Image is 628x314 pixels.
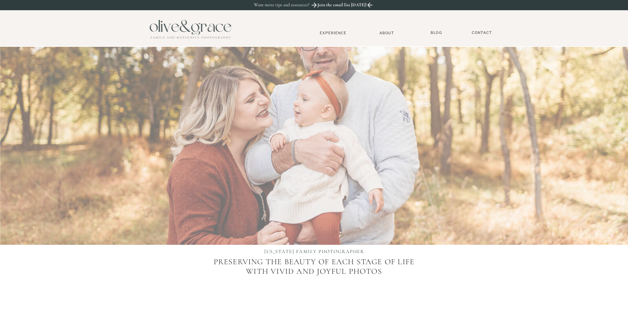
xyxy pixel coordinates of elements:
a: Experience [312,31,355,35]
a: Join the email list [DATE]! [317,2,368,10]
a: Contact [469,30,495,35]
a: BLOG [428,30,445,35]
h1: [US_STATE] FAMILY PHOTOGRAPHER [244,248,385,256]
a: About [377,31,397,35]
p: Preserving the beauty of each stage of life with vivid and joyful photos [208,257,420,299]
p: Want more tips and resources? [254,2,324,8]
